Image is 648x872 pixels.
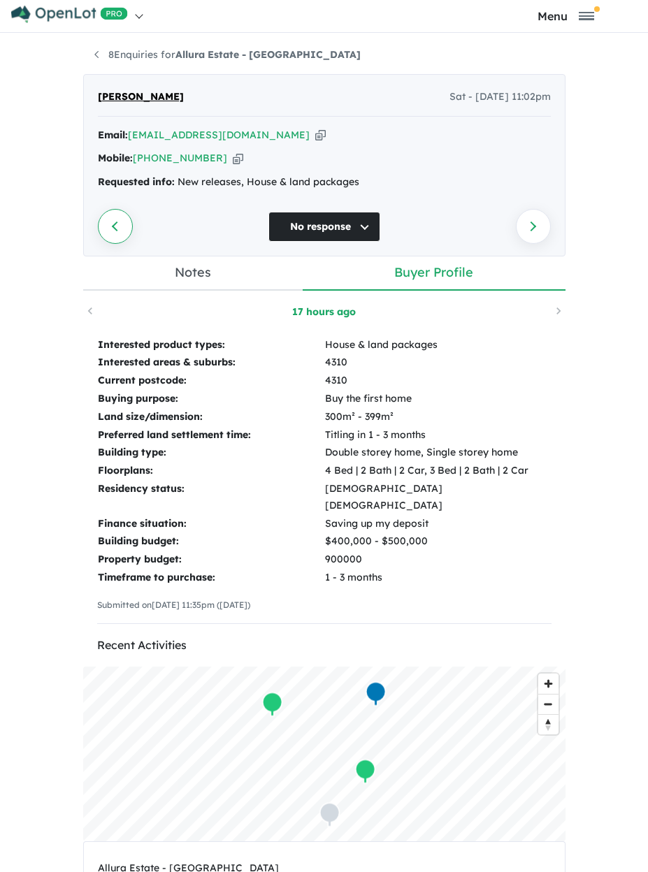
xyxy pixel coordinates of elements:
[97,515,324,533] td: Finance situation:
[97,372,324,390] td: Current postcode:
[324,444,552,462] td: Double storey home, Single storey home
[324,336,552,354] td: House & land packages
[133,152,227,164] a: [PHONE_NUMBER]
[324,372,552,390] td: 4310
[538,674,559,694] button: Zoom in
[538,694,559,714] button: Zoom out
[97,354,324,372] td: Interested areas & suburbs:
[94,48,361,61] a: 8Enquiries forAllura Estate - [GEOGRAPHIC_DATA]
[324,426,552,444] td: Titling in 1 - 3 months
[98,89,184,106] span: [PERSON_NAME]
[538,714,559,734] button: Reset bearing to north
[97,569,324,587] td: Timeframe to purchase:
[97,551,324,569] td: Property budget:
[11,6,128,23] img: Openlot PRO Logo White
[233,151,243,166] button: Copy
[249,305,399,319] a: 17 hours ago
[97,336,324,354] td: Interested product types:
[128,129,310,141] a: [EMAIL_ADDRESS][DOMAIN_NAME]
[538,715,559,734] span: Reset bearing to north
[324,515,552,533] td: Saving up my deposit
[449,89,551,106] span: Sat - [DATE] 11:02pm
[83,47,566,64] nav: breadcrumb
[365,681,386,706] div: Map marker
[175,48,361,61] strong: Allura Estate - [GEOGRAPHIC_DATA]
[268,212,380,242] button: No response
[303,256,566,291] a: Buyer Profile
[97,444,324,462] td: Building type:
[488,9,645,22] button: Toggle navigation
[83,636,566,667] div: Recent Activities
[98,175,175,188] strong: Requested info:
[324,480,552,515] td: [DEMOGRAPHIC_DATA] [DEMOGRAPHIC_DATA]
[324,551,552,569] td: 900000
[98,152,133,164] strong: Mobile:
[324,569,552,587] td: 1 - 3 months
[324,408,552,426] td: 300m² - 399m²
[324,532,552,551] td: $400,000 - $500,000
[83,256,303,291] a: Notes
[97,532,324,551] td: Building budget:
[97,462,324,480] td: Floorplans:
[324,390,552,408] td: Buy the first home
[97,408,324,426] td: Land size/dimension:
[315,128,326,143] button: Copy
[97,426,324,444] td: Preferred land settlement time:
[319,801,340,827] div: Map marker
[97,598,552,612] div: Submitted on [DATE] 11:35pm ([DATE])
[97,480,324,515] td: Residency status:
[324,462,552,480] td: 4 Bed | 2 Bath | 2 Car, 3 Bed | 2 Bath | 2 Car
[354,758,375,784] div: Map marker
[98,129,128,141] strong: Email:
[538,695,559,714] span: Zoom out
[98,174,551,191] div: New releases, House & land packages
[83,667,566,841] canvas: Map
[97,390,324,408] td: Buying purpose:
[324,354,552,372] td: 4310
[261,691,282,717] div: Map marker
